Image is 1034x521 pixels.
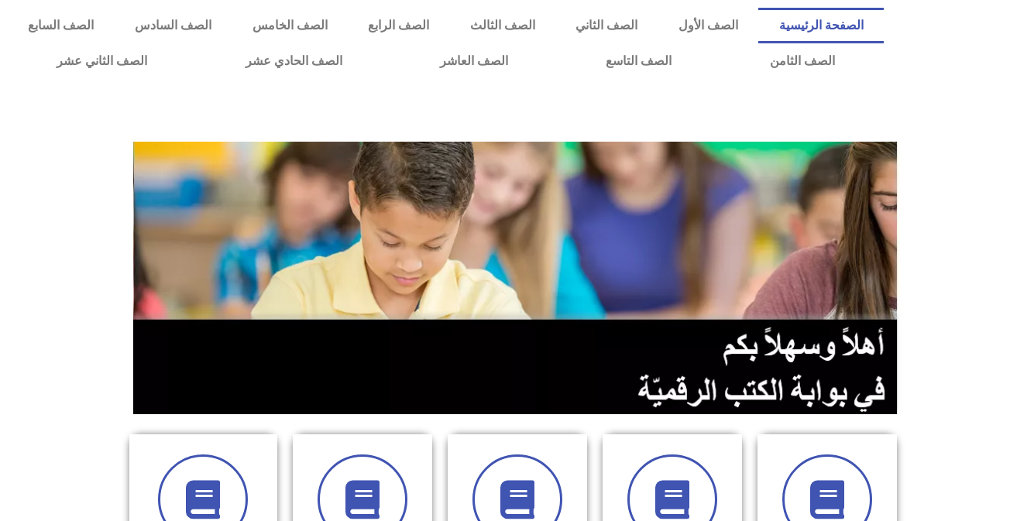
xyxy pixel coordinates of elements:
[8,43,196,79] a: الصف الثاني عشر
[658,8,759,43] a: الصف الأول
[115,8,232,43] a: الصف السادس
[8,8,115,43] a: الصف السابع
[555,8,658,43] a: الصف الثاني
[348,8,450,43] a: الصف الرابع
[758,8,884,43] a: الصفحة الرئيسية
[232,8,348,43] a: الصف الخامس
[449,8,555,43] a: الصف الثالث
[391,43,557,79] a: الصف العاشر
[557,43,720,79] a: الصف التاسع
[196,43,390,79] a: الصف الحادي عشر
[720,43,883,79] a: الصف الثامن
